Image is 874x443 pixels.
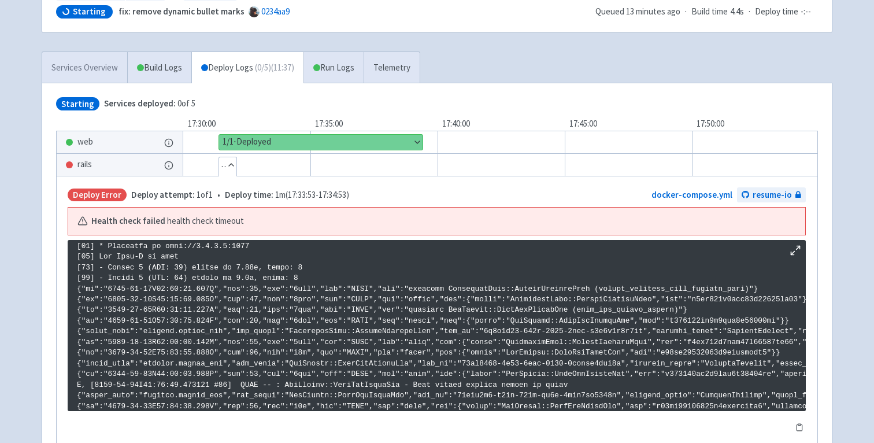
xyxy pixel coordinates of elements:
span: web [77,135,93,149]
span: 1 of 1 [131,189,213,202]
button: Maximize log window [790,245,801,256]
a: Run Logs [303,52,364,84]
span: Starting [56,97,99,110]
div: 17:45:00 [565,117,692,131]
div: 17:35:00 [310,117,438,131]
span: • [131,189,349,202]
time: 13 minutes ago [626,6,680,17]
span: Queued [595,6,680,17]
div: 17:30:00 [183,117,310,131]
span: Starting [73,6,106,17]
span: resume-io [753,189,792,202]
span: Build time [691,5,728,19]
span: Deploy time: [225,189,273,200]
span: -:-- [801,5,811,19]
b: Health check failed [91,215,165,228]
span: 4.4s [730,5,744,19]
a: resume-io [737,187,806,203]
span: health check timeout [167,215,244,228]
span: 1m ( 17:33:53 - 17:34:53 ) [225,189,349,202]
span: 0 of 5 [104,97,195,110]
a: Services Overview [42,52,127,84]
div: · · [595,5,818,19]
a: 0234aa9 [261,6,290,17]
a: Telemetry [364,52,420,84]
div: 17:40:00 [438,117,565,131]
span: Services deployed: [104,98,176,109]
div: 17:50:00 [692,117,819,131]
strong: fix: remove dynamic bullet marks [118,6,245,17]
span: ( 0 / 5 ) (11:37) [255,61,294,75]
span: Deploy attempt: [131,189,195,200]
span: Deploy Error [68,189,127,202]
a: Deploy Logs (0/5)(11:37) [191,52,303,84]
a: Build Logs [128,52,191,84]
span: rails [77,158,92,171]
span: Deploy time [755,5,798,19]
a: docker-compose.yml [651,189,732,200]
